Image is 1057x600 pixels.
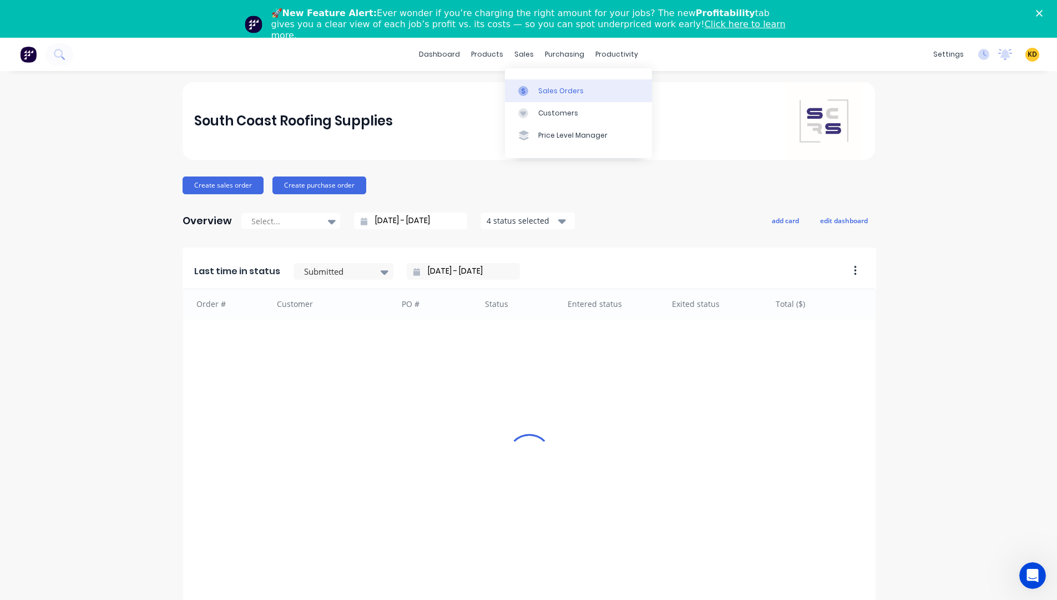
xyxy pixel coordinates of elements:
img: South Coast Roofing Supplies [785,82,863,160]
div: 🚀 Ever wonder if you’re charging the right amount for your jobs? The new tab gives you a clear vi... [271,8,795,41]
button: add card [765,213,806,228]
button: Create sales order [183,177,264,194]
a: dashboard [413,46,466,63]
div: purchasing [539,46,590,63]
img: Profile image for Team [245,16,262,33]
div: Sales Orders [538,86,584,96]
div: sales [509,46,539,63]
div: Price Level Manager [538,130,608,140]
a: Click here to learn more. [271,19,786,41]
div: 4 status selected [487,215,557,226]
div: Close [1036,10,1047,17]
div: productivity [590,46,644,63]
span: Last time in status [194,265,280,278]
a: Sales Orders [505,79,652,102]
input: Filter by date [420,263,515,280]
div: Customers [538,108,578,118]
button: 4 status selected [481,213,575,229]
iframe: Intercom live chat [1019,562,1046,589]
b: Profitability [696,8,755,18]
div: products [466,46,509,63]
div: settings [928,46,969,63]
button: Create purchase order [272,177,366,194]
div: Overview [183,210,232,232]
b: New Feature Alert: [282,8,377,18]
a: Customers [505,102,652,124]
a: Price Level Manager [505,124,652,147]
span: KD [1028,49,1037,59]
img: Factory [20,46,37,63]
div: South Coast Roofing Supplies [194,110,393,132]
button: edit dashboard [813,213,875,228]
